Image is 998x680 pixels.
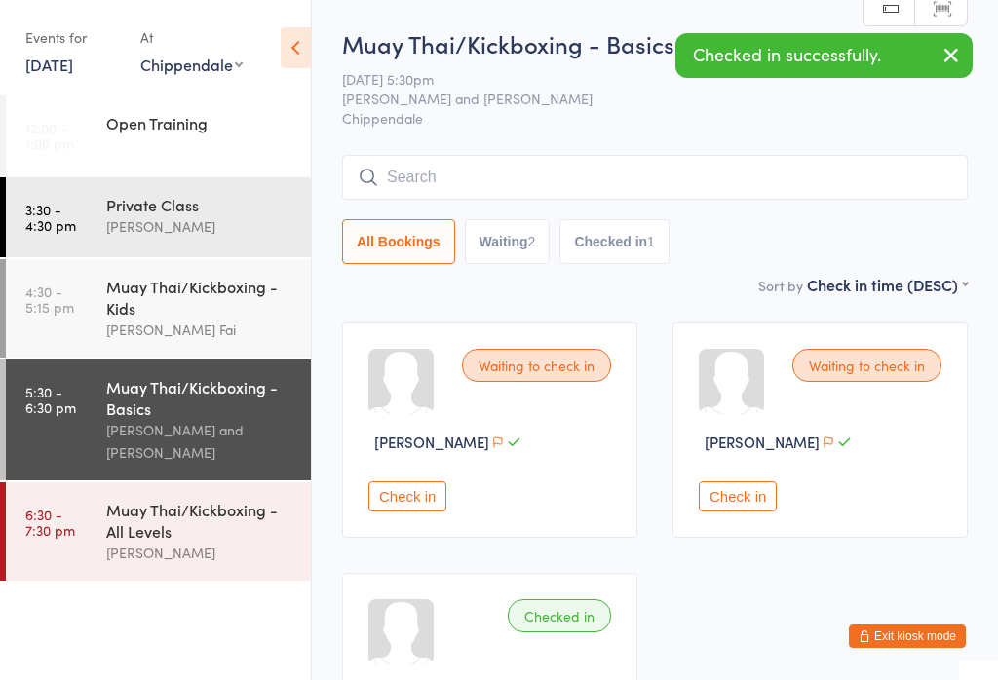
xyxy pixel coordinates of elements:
[374,432,489,452] span: [PERSON_NAME]
[106,542,294,564] div: [PERSON_NAME]
[106,419,294,464] div: [PERSON_NAME] and [PERSON_NAME]
[342,108,968,128] span: Chippendale
[559,219,670,264] button: Checked in1
[705,432,820,452] span: [PERSON_NAME]
[106,376,294,419] div: Muay Thai/Kickboxing - Basics
[342,69,938,89] span: [DATE] 5:30pm
[106,112,294,133] div: Open Training
[792,349,941,382] div: Waiting to check in
[106,276,294,319] div: Muay Thai/Kickboxing - Kids
[25,54,73,75] a: [DATE]
[25,202,76,233] time: 3:30 - 4:30 pm
[508,599,611,632] div: Checked in
[647,234,655,249] div: 1
[6,259,311,358] a: 4:30 -5:15 pmMuay Thai/Kickboxing - Kids[PERSON_NAME] Fai
[6,482,311,581] a: 6:30 -7:30 pmMuay Thai/Kickboxing - All Levels[PERSON_NAME]
[106,194,294,215] div: Private Class
[807,274,968,295] div: Check in time (DESC)
[465,219,551,264] button: Waiting2
[342,219,455,264] button: All Bookings
[699,481,777,511] button: Check in
[6,95,311,175] a: 12:00 -1:00 pmOpen Training
[342,155,968,200] input: Search
[106,499,294,542] div: Muay Thai/Kickboxing - All Levels
[528,234,536,249] div: 2
[368,481,446,511] button: Check in
[140,54,243,75] div: Chippendale
[849,624,966,648] button: Exit kiosk mode
[758,276,803,295] label: Sort by
[6,177,311,257] a: 3:30 -4:30 pmPrivate Class[PERSON_NAME]
[25,507,75,538] time: 6:30 - 7:30 pm
[106,215,294,238] div: [PERSON_NAME]
[25,283,74,315] time: 4:30 - 5:15 pm
[140,21,243,54] div: At
[342,89,938,108] span: [PERSON_NAME] and [PERSON_NAME]
[6,359,311,480] a: 5:30 -6:30 pmMuay Thai/Kickboxing - Basics[PERSON_NAME] and [PERSON_NAME]
[25,21,121,54] div: Events for
[25,384,76,415] time: 5:30 - 6:30 pm
[462,349,611,382] div: Waiting to check in
[675,33,973,78] div: Checked in successfully.
[25,120,74,151] time: 12:00 - 1:00 pm
[106,319,294,341] div: [PERSON_NAME] Fai
[342,27,968,59] h2: Muay Thai/Kickboxing - Basics Check-in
